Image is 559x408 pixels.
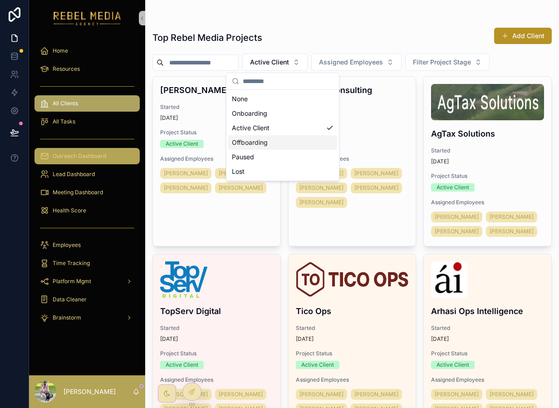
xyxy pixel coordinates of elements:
h4: AgTax Solutions [431,128,544,140]
a: Screenshot-2025-08-16-at-6.31.22-PM.pngAgTax SolutionsStarted[DATE]Project StatusActive ClientAss... [423,76,552,246]
span: Brainstorm [53,314,81,321]
p: [DATE] [160,114,178,122]
button: Add Client [494,28,552,44]
span: Resources [53,65,80,73]
span: Started [296,324,409,332]
span: Lead Dashboard [53,171,95,178]
a: Brainstorm [34,310,140,326]
span: Started [296,103,409,111]
span: Project Status [296,129,409,136]
a: [PERSON_NAME] [215,168,266,179]
span: [PERSON_NAME] [490,213,534,221]
a: [PERSON_NAME] [351,182,402,193]
a: Home [34,43,140,59]
div: Suggestions [226,90,339,181]
span: [PERSON_NAME] [354,391,398,398]
div: Onboarding [228,106,337,121]
a: [PERSON_NAME] [160,182,211,193]
a: [PERSON_NAME] [486,211,537,222]
a: Platform Mgmt [34,273,140,290]
span: Started [431,324,544,332]
a: Time Tracking [34,255,140,271]
span: [PERSON_NAME] [299,391,343,398]
span: [PERSON_NAME] [435,213,479,221]
span: Assigned Employees [296,376,409,383]
span: Assigned Employees [431,199,544,206]
img: arhasi_logo.jpg [431,261,467,298]
a: All Tasks [34,113,140,130]
a: Resources [34,61,140,77]
h4: TopServ Digital [160,305,273,317]
span: Active Client [250,58,289,67]
a: Employees [34,237,140,253]
span: [PERSON_NAME] [354,184,398,192]
a: [PERSON_NAME] [215,389,266,400]
img: 67044636c3080c5f296a6057_Primary-Logo---Blue-&-Green-p-2600.png [160,261,207,298]
a: [PERSON_NAME] [351,389,402,400]
span: [PERSON_NAME] [354,170,398,177]
a: [PERSON_NAME] [431,211,482,222]
span: Project Status [431,172,544,180]
div: Active Client [228,121,337,135]
span: [PERSON_NAME] [490,391,534,398]
a: [PERSON_NAME] [486,389,537,400]
img: App logo [54,11,121,25]
div: None [228,92,337,106]
div: Offboarding [228,135,337,150]
div: Active Client [436,183,469,192]
h4: Tico Ops [296,305,409,317]
a: [PERSON_NAME] [431,389,482,400]
h4: Arhasi Ops Intelligence [431,305,544,317]
div: Paused [228,150,337,164]
span: Employees [53,241,81,249]
a: [PERSON_NAME] [296,182,347,193]
span: Assigned Employees [431,376,544,383]
button: Select Button [242,54,308,71]
span: [PERSON_NAME] [299,184,343,192]
span: Project Status [160,129,273,136]
p: [DATE] [431,335,449,343]
a: [PERSON_NAME] [486,226,537,237]
span: Outreach Dashboard [53,152,106,160]
span: Home [53,47,68,54]
span: [PERSON_NAME] [219,391,263,398]
span: Platform Mgmt [53,278,91,285]
h4: The Dot Consulting [296,84,409,96]
p: [PERSON_NAME] [64,387,116,396]
button: Select Button [405,54,490,71]
span: [PERSON_NAME] [435,228,479,235]
span: Time Tracking [53,260,90,267]
a: [PERSON_NAME] [351,168,402,179]
a: Health Score [34,202,140,219]
h4: [PERSON_NAME] [160,84,273,96]
span: Data Cleaner [53,296,87,303]
span: [PERSON_NAME] [490,228,534,235]
span: All Tasks [53,118,75,125]
span: Started [431,147,544,154]
button: Select Button [311,54,402,71]
span: All Clients [53,100,78,107]
a: [PERSON_NAME] [215,182,266,193]
span: Started [160,324,273,332]
div: Active Client [301,361,334,369]
span: [PERSON_NAME] [435,391,479,398]
span: [PERSON_NAME] [164,170,208,177]
a: Outreach Dashboard [34,148,140,164]
a: [PERSON_NAME] [160,168,211,179]
img: tico-ops-logo.png.webp [296,261,409,298]
span: [PERSON_NAME] [219,184,263,192]
h1: Top Rebel Media Projects [152,31,262,44]
p: [DATE] [296,335,314,343]
span: Health Score [53,207,86,214]
img: Screenshot-2025-08-16-at-6.31.22-PM.png [431,84,544,120]
div: scrollable content [29,36,145,338]
span: Assigned Employees [160,155,273,162]
a: [PERSON_NAME] [296,389,347,400]
div: Active Client [166,361,198,369]
span: Meeting Dashboard [53,189,103,196]
p: [DATE] [431,158,449,165]
span: Project Status [296,350,409,357]
p: [DATE] [160,335,178,343]
span: Project Status [431,350,544,357]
